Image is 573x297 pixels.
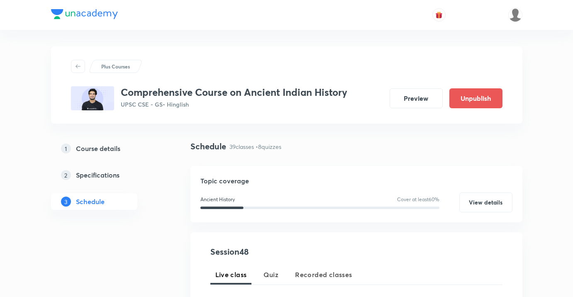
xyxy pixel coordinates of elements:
button: avatar [432,8,446,22]
p: UPSC CSE - GS • Hinglish [121,100,347,109]
p: • 8 quizzes [256,142,281,151]
img: Company Logo [51,9,118,19]
h5: Topic coverage [200,176,512,186]
p: 2 [61,170,71,180]
p: Plus Courses [101,63,130,70]
p: 39 classes [229,142,254,151]
h3: Comprehensive Course on Ancient Indian History [121,86,347,98]
p: Cover at least 60 % [397,196,439,203]
a: 2Specifications [51,167,164,183]
p: 1 [61,144,71,153]
span: Recorded classes [295,270,352,280]
a: 1Course details [51,140,164,157]
button: Unpublish [449,88,502,108]
h4: Session 48 [210,246,362,258]
h5: Course details [76,144,120,153]
button: Preview [390,88,443,108]
span: Quiz [263,270,279,280]
button: View details [459,192,512,212]
p: 3 [61,197,71,207]
img: Ajit [508,8,522,22]
h5: Specifications [76,170,119,180]
span: Live class [215,270,247,280]
h4: Schedule [190,140,226,153]
img: avatar [435,11,443,19]
a: Company Logo [51,9,118,21]
img: 7BA2FB55-E425-4700-A944-48D67C614711_plus.png [71,86,114,110]
p: Ancient History [200,196,235,203]
h5: Schedule [76,197,105,207]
